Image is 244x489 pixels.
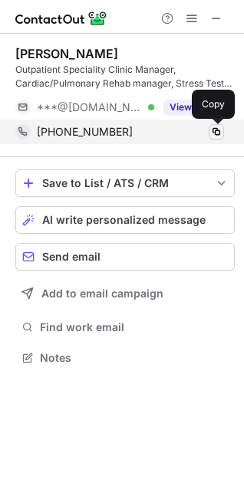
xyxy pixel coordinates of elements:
[15,9,107,28] img: ContactOut v5.3.10
[42,214,206,226] span: AI write personalized message
[15,317,235,338] button: Find work email
[15,169,235,197] button: save-profile-one-click
[37,100,143,114] span: ***@[DOMAIN_NAME]
[15,63,235,90] div: Outpatient Speciality Clinic Manager, Cardiac/Pulmonary Rehab manager, Stress Test Manager at ACMRC
[42,177,208,189] div: Save to List / ATS / CRM
[42,251,101,263] span: Send email
[15,243,235,271] button: Send email
[163,100,224,115] button: Reveal Button
[40,320,229,334] span: Find work email
[15,347,235,369] button: Notes
[15,46,118,61] div: [PERSON_NAME]
[41,287,163,300] span: Add to email campaign
[40,351,229,365] span: Notes
[15,206,235,234] button: AI write personalized message
[37,125,133,139] span: [PHONE_NUMBER]
[15,280,235,307] button: Add to email campaign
